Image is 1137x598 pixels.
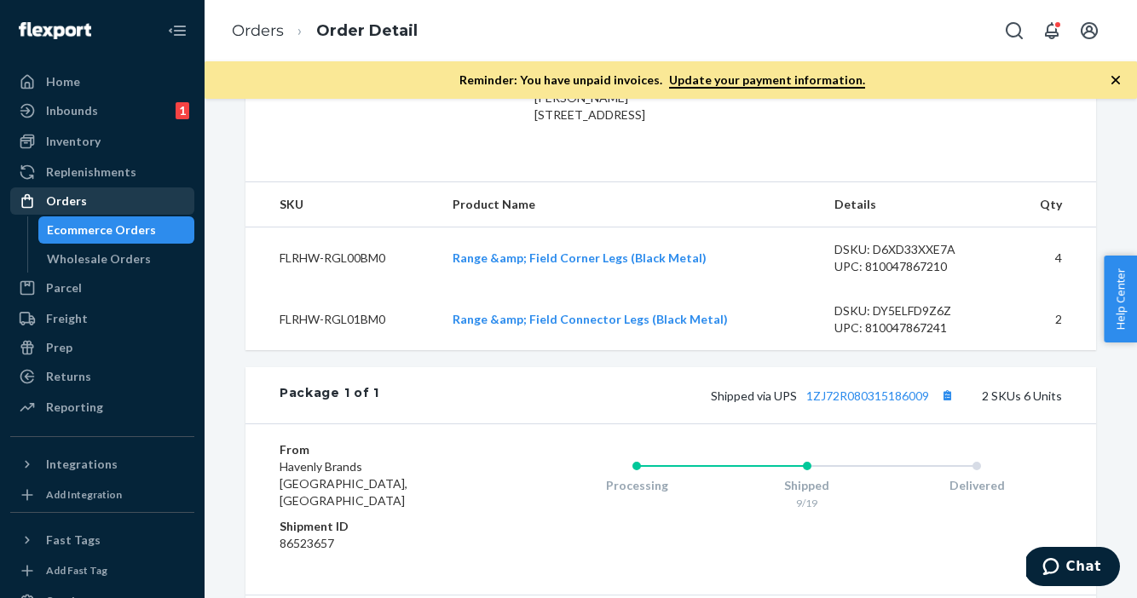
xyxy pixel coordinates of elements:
[936,384,958,406] button: Copy tracking number
[1035,14,1069,48] button: Open notifications
[232,21,284,40] a: Orders
[38,216,195,244] a: Ecommerce Orders
[46,133,101,150] div: Inventory
[806,388,929,403] a: 1ZJ72R080315186009
[1072,14,1106,48] button: Open account menu
[245,182,439,227] th: SKU
[245,289,439,350] td: FLRHW-RGL01BM0
[1026,547,1120,589] iframe: Opens a widget where you can chat to one of our agents
[280,459,407,508] span: Havenly Brands [GEOGRAPHIC_DATA], [GEOGRAPHIC_DATA]
[47,221,156,239] div: Ecommerce Orders
[10,305,194,332] a: Freight
[10,526,194,554] button: Fast Tags
[280,384,379,406] div: Package 1 of 1
[46,563,107,578] div: Add Fast Tag
[280,441,483,458] dt: From
[722,496,892,510] div: 9/19
[46,487,122,502] div: Add Integration
[453,250,707,265] a: Range &amp; Field Corner Legs (Black Metal)
[997,14,1031,48] button: Open Search Box
[46,532,101,549] div: Fast Tags
[46,102,98,119] div: Inbounds
[245,227,439,290] td: FLRHW-RGL00BM0
[218,6,431,56] ol: breadcrumbs
[379,384,1062,406] div: 2 SKUs 6 Units
[551,477,722,494] div: Processing
[280,518,483,535] dt: Shipment ID
[10,158,194,186] a: Replenishments
[669,72,865,89] a: Update your payment information.
[10,68,194,95] a: Home
[160,14,194,48] button: Close Navigation
[10,394,194,421] a: Reporting
[316,21,418,40] a: Order Detail
[834,302,995,319] div: DSKU: DY5ELFD9Z6Z
[10,187,194,215] a: Orders
[19,22,91,39] img: Flexport logo
[453,312,728,326] a: Range &amp; Field Connector Legs (Black Metal)
[10,485,194,505] a: Add Integration
[38,245,195,273] a: Wholesale Orders
[10,97,194,124] a: Inbounds1
[46,339,72,356] div: Prep
[1008,182,1096,227] th: Qty
[459,72,865,89] p: Reminder: You have unpaid invoices.
[10,274,194,302] a: Parcel
[439,182,821,227] th: Product Name
[10,363,194,390] a: Returns
[46,399,103,416] div: Reporting
[46,193,87,210] div: Orders
[10,334,194,361] a: Prep
[892,477,1062,494] div: Delivered
[834,241,995,258] div: DSKU: D6XD33XXE7A
[834,319,995,336] div: UPC: 810047867241
[46,456,118,473] div: Integrations
[176,102,189,119] div: 1
[834,258,995,275] div: UPC: 810047867210
[711,388,958,403] span: Shipped via UPS
[821,182,1008,227] th: Details
[46,310,88,327] div: Freight
[1008,289,1096,350] td: 2
[47,250,151,267] div: Wholesale Orders
[10,561,194,581] a: Add Fast Tag
[10,451,194,478] button: Integrations
[722,477,892,494] div: Shipped
[10,128,194,155] a: Inventory
[1104,256,1137,342] button: Help Center
[280,535,483,552] dd: 86523657
[46,164,136,181] div: Replenishments
[46,279,82,296] div: Parcel
[1008,227,1096,290] td: 4
[46,368,91,385] div: Returns
[46,73,80,90] div: Home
